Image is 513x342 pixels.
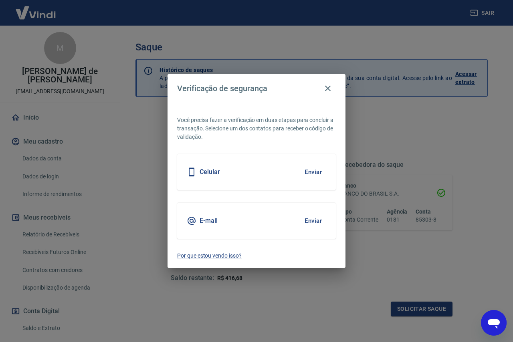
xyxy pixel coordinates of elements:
[300,164,326,180] button: Enviar
[200,217,218,225] h5: E-mail
[177,84,267,93] h4: Verificação de segurança
[200,168,220,176] h5: Celular
[177,116,336,141] p: Você precisa fazer a verificação em duas etapas para concluir a transação. Selecione um dos conta...
[481,310,507,336] iframe: Botão para abrir a janela de mensagens
[177,252,336,260] a: Por que estou vendo isso?
[300,212,326,229] button: Enviar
